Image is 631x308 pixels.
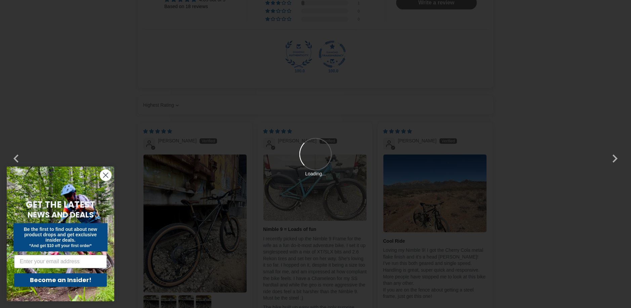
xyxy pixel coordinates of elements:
span: Be the first to find out about new product drops and get exclusive insider deals. [24,227,97,243]
button: Close dialog [100,169,112,181]
button: Become an Insider! [14,273,107,287]
span: *And get $10 off your first order* [29,243,91,248]
span: GET THE LATEST [26,199,95,211]
div: Loading... [299,138,332,170]
input: Enter your email address [14,255,107,268]
button: Next (Right arrow key) [607,146,623,162]
button: Previous (Left arrow key) [8,146,24,162]
span: NEWS AND DEALS [28,209,94,220]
